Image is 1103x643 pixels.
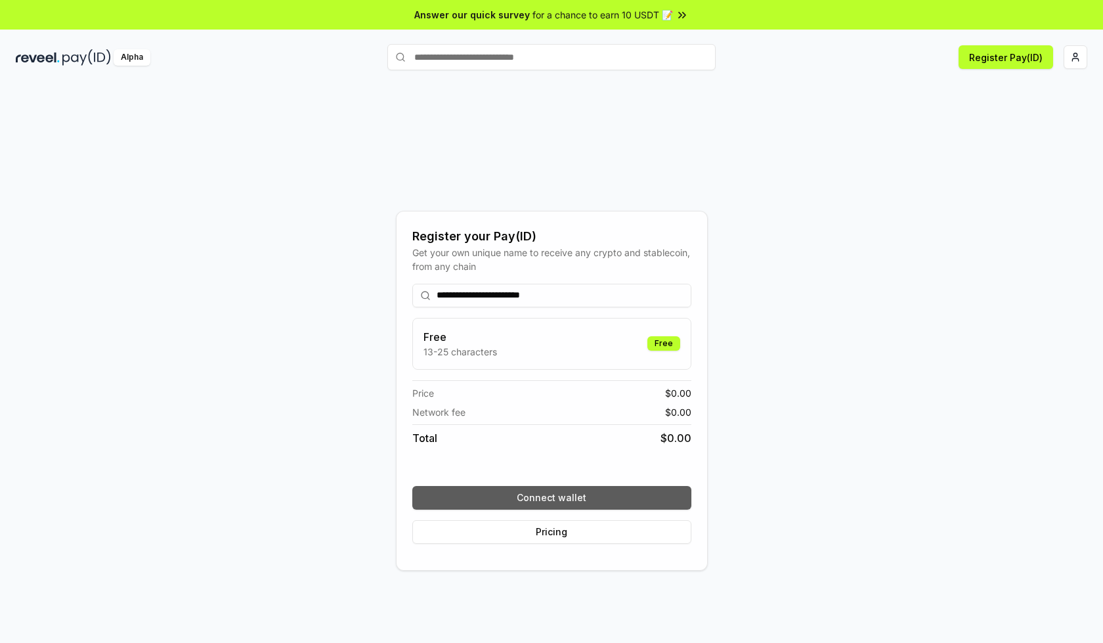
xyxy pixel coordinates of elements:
span: Total [412,430,437,446]
span: $ 0.00 [665,405,691,419]
div: Get your own unique name to receive any crypto and stablecoin, from any chain [412,246,691,273]
img: reveel_dark [16,49,60,66]
button: Connect wallet [412,486,691,510]
span: Answer our quick survey [414,8,530,22]
p: 13-25 characters [423,345,497,359]
img: pay_id [62,49,111,66]
span: Price [412,386,434,400]
span: Network fee [412,405,465,419]
button: Pricing [412,520,691,544]
div: Alpha [114,49,150,66]
button: Register Pay(ID) [959,45,1053,69]
div: Register your Pay(ID) [412,227,691,246]
span: $ 0.00 [665,386,691,400]
div: Free [647,336,680,351]
span: for a chance to earn 10 USDT 📝 [532,8,673,22]
h3: Free [423,329,497,345]
span: $ 0.00 [660,430,691,446]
